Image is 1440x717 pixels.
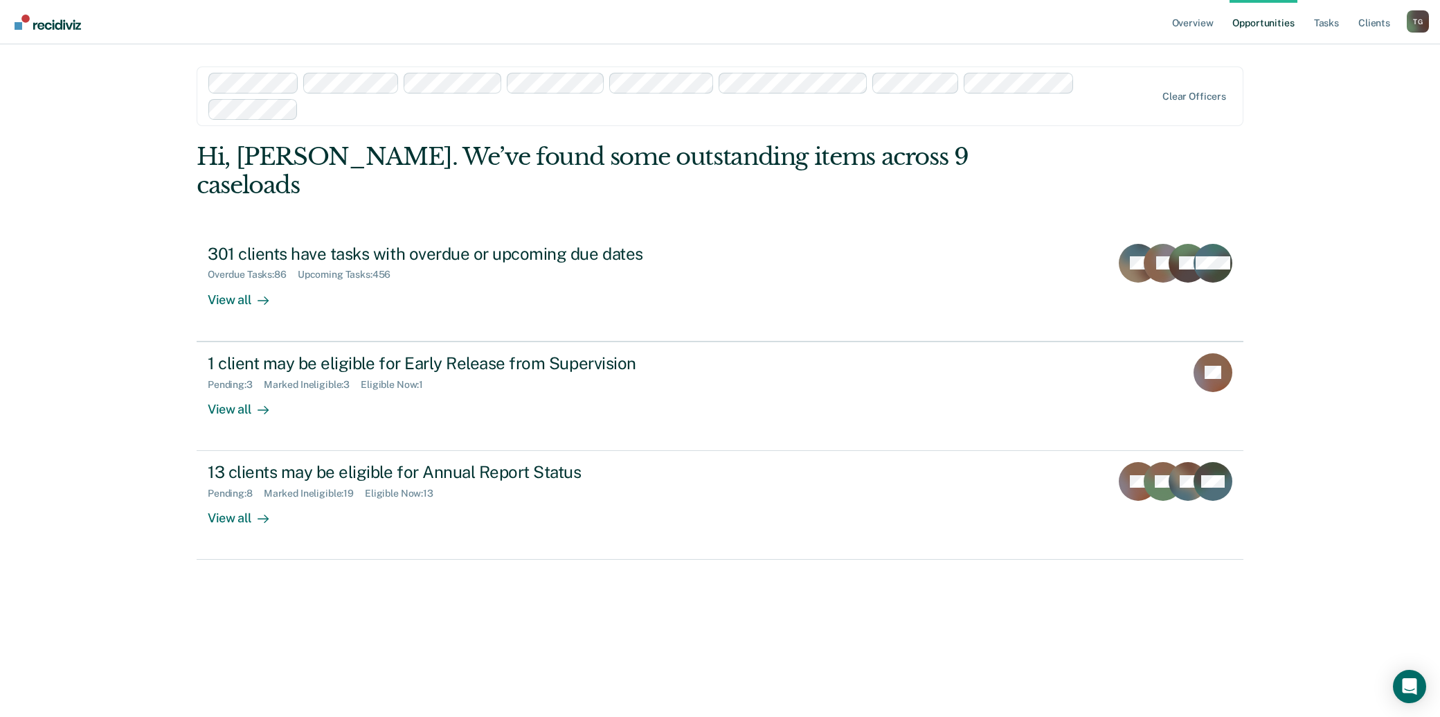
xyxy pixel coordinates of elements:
[1407,10,1429,33] div: T G
[208,269,298,281] div: Overdue Tasks : 86
[15,15,81,30] img: Recidiviz
[361,379,434,391] div: Eligible Now : 1
[1162,91,1226,103] div: Clear officers
[208,462,694,482] div: 13 clients may be eligible for Annual Report Status
[298,269,402,281] div: Upcoming Tasks : 456
[1393,670,1426,703] div: Open Intercom Messenger
[197,233,1243,342] a: 301 clients have tasks with overdue or upcoming due datesOverdue Tasks:86Upcoming Tasks:456View all
[208,281,285,308] div: View all
[365,488,444,499] div: Eligible Now : 13
[208,379,264,391] div: Pending : 3
[208,353,694,373] div: 1 client may be eligible for Early Release from Supervision
[208,244,694,264] div: 301 clients have tasks with overdue or upcoming due dates
[208,390,285,417] div: View all
[264,488,365,499] div: Marked Ineligible : 19
[264,379,361,391] div: Marked Ineligible : 3
[197,342,1243,451] a: 1 client may be eligible for Early Release from SupervisionPending:3Marked Ineligible:3Eligible N...
[197,143,1034,200] div: Hi, [PERSON_NAME]. We’ve found some outstanding items across 9 caseloads
[208,488,264,499] div: Pending : 8
[208,499,285,526] div: View all
[197,451,1243,560] a: 13 clients may be eligible for Annual Report StatusPending:8Marked Ineligible:19Eligible Now:13Vi...
[1407,10,1429,33] button: Profile dropdown button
